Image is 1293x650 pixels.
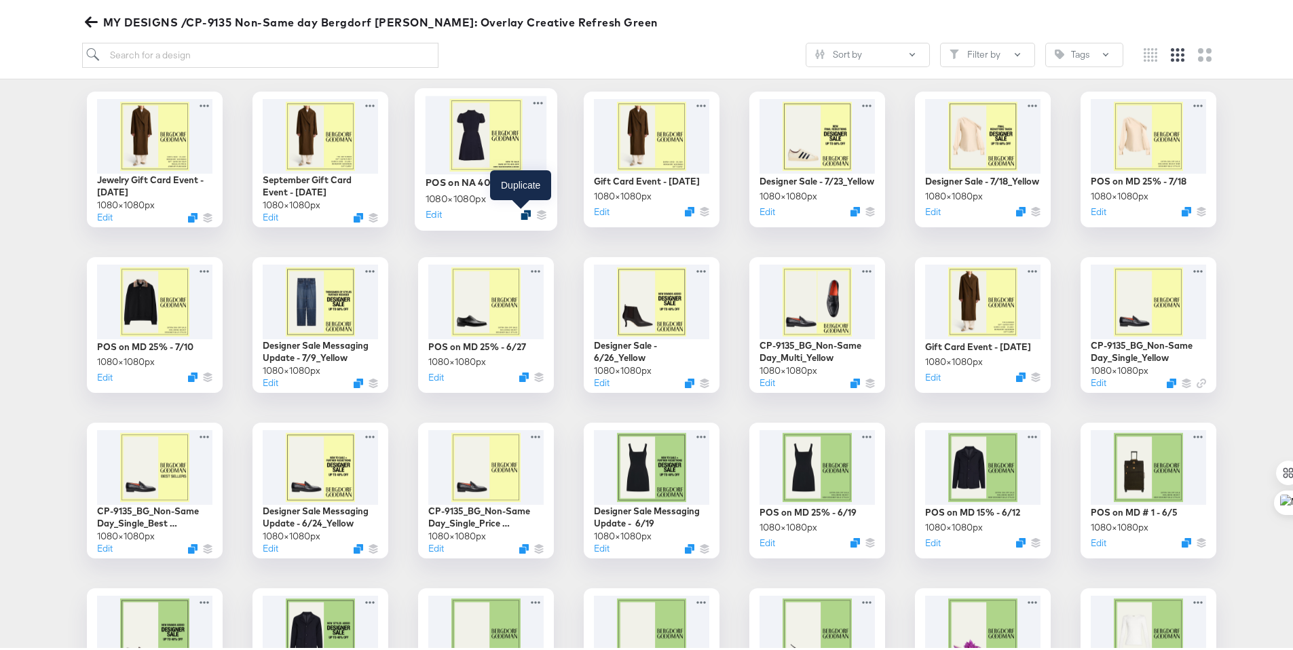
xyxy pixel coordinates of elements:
button: Edit [760,534,775,547]
button: Edit [263,374,278,387]
svg: Sliders [815,47,825,56]
button: Duplicate [1167,376,1176,385]
div: POS on MD 15% - 6/12 [925,503,1020,516]
div: POS on MD 25% - 7/10 [97,338,193,351]
div: POS on MD 25% - 7/181080×1080pxEditDuplicate [1081,89,1216,225]
svg: Duplicate [354,376,363,385]
div: 1080 × 1080 px [97,196,155,209]
div: 1080 × 1080 px [426,189,486,202]
div: Jewelry Gift Card Event - [DATE]1080×1080pxEditDuplicate [87,89,223,225]
div: Jewelry Gift Card Event - [DATE] [97,171,212,196]
div: POS on MD 15% - 6/121080×1080pxEditDuplicate [915,420,1051,556]
svg: Tag [1055,47,1064,56]
div: POS on MD 25% - 6/191080×1080pxEditDuplicate [749,420,885,556]
button: Edit [428,368,444,381]
div: 1080 × 1080 px [760,518,817,531]
svg: Duplicate [188,541,198,551]
svg: Duplicate [1016,204,1026,214]
svg: Duplicate [519,370,529,379]
div: POS on MD 25% - 6/19 [760,503,857,516]
div: 1080 × 1080 px [925,518,983,531]
button: Edit [594,374,610,387]
div: 1080 × 1080 px [428,353,486,366]
div: CP-9135_BG_Non-Same Day_Multi_Yellow1080×1080pxEditDuplicate [749,254,885,390]
svg: Duplicate [354,210,363,220]
div: CP-9135_BG_Non-Same Day_Single_Yellow1080×1080pxEditDuplicate [1081,254,1216,390]
div: Designer Sale Messaging Update - 6/191080×1080pxEditDuplicate [584,420,719,556]
div: 1080 × 1080 px [1091,187,1148,200]
div: Designer Sale Messaging Update - 6/24_Yellow1080×1080pxEditDuplicate [252,420,388,556]
div: POS on MD 25% - 6/271080×1080pxEditDuplicate [418,254,554,390]
div: 1080 × 1080 px [594,527,652,540]
svg: Duplicate [850,535,860,545]
button: Duplicate [685,376,694,385]
div: Gift Card Event - [DATE] [925,338,1031,351]
button: Duplicate [188,370,198,379]
div: 1080 × 1080 px [1091,518,1148,531]
div: 1080 × 1080 px [263,196,320,209]
div: Designer Sale - 7/23_Yellow1080×1080pxEditDuplicate [749,89,885,225]
svg: Duplicate [519,541,529,551]
button: Edit [1091,203,1106,216]
svg: Medium grid [1171,45,1184,59]
svg: Small grid [1144,45,1157,59]
div: 1080 × 1080 px [594,187,652,200]
button: Edit [263,539,278,552]
svg: Large grid [1198,45,1212,59]
button: Edit [426,205,442,218]
svg: Duplicate [1182,204,1191,214]
div: POS on MD # 1 - 6/5 [1091,503,1178,516]
svg: Duplicate [1182,535,1191,545]
div: Designer Sale - 7/23_Yellow [760,172,874,185]
svg: Duplicate [521,207,531,217]
button: Edit [594,203,610,216]
button: MY DESIGNS /CP-9135 Non-Same day Bergdorf [PERSON_NAME]: Overlay Creative Refresh Green [82,10,663,29]
button: Edit [428,539,444,552]
button: Edit [263,208,278,221]
div: CP-9135_BG_Non-Same Day_Single_Best Sellers_Yellow1080×1080pxEditDuplicate [87,420,223,556]
div: 1080 × 1080 px [925,353,983,366]
div: Gift Card Event - [DATE]1080×1080pxEditDuplicate [915,254,1051,390]
div: Gift Card Event - [DATE] [594,172,700,185]
div: 1080 × 1080 px [97,353,155,366]
button: Edit [97,208,113,221]
div: Designer Sale Messaging Update - 7/9_Yellow [263,337,378,362]
div: POS on MD # 1 - 6/51080×1080pxEditDuplicate [1081,420,1216,556]
div: 1080 × 1080 px [263,527,320,540]
div: 1080 × 1080 px [1091,362,1148,375]
span: MY DESIGNS /CP-9135 Non-Same day Bergdorf [PERSON_NAME]: Overlay Creative Refresh Green [88,10,658,29]
div: CP-9135_BG_Non-Same Day_Single_Price Strike_Yellow [428,502,544,527]
button: Duplicate [850,376,860,385]
div: September Gift Card Event - [DATE] [263,171,378,196]
button: Edit [925,203,941,216]
div: POS on MD 25% - 7/18 [1091,172,1186,185]
button: Edit [1091,534,1106,547]
svg: Duplicate [188,210,198,220]
button: FilterFilter by [940,40,1035,64]
div: September Gift Card Event - [DATE]1080×1080pxEditDuplicate [252,89,388,225]
div: Designer Sale Messaging Update - 6/24_Yellow [263,502,378,527]
div: CP-9135_BG_Non-Same Day_Single_Price Strike_Yellow1080×1080pxEditDuplicate [418,420,554,556]
button: Duplicate [1016,535,1026,545]
input: Search for a design [82,40,439,65]
div: 1080 × 1080 px [263,362,320,375]
div: Designer Sale Messaging Update - 7/9_Yellow1080×1080pxEditDuplicate [252,254,388,390]
div: POS on MD 25% - 6/27 [428,338,526,351]
div: Designer Sale Messaging Update - 6/19 [594,502,709,527]
button: Duplicate [850,204,860,214]
div: Gift Card Event - [DATE]1080×1080pxEditDuplicate [584,89,719,225]
div: 1080 × 1080 px [760,187,817,200]
svg: Duplicate [1016,370,1026,379]
button: Edit [760,203,775,216]
button: SlidersSort by [806,40,930,64]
